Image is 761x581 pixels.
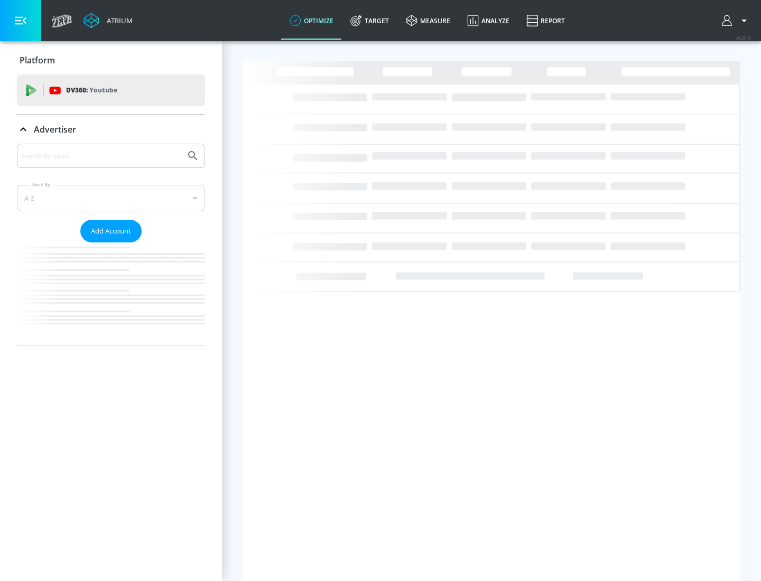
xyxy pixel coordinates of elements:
a: Target [342,2,397,40]
span: v 4.25.4 [736,35,750,41]
a: Report [518,2,573,40]
a: Analyze [459,2,518,40]
div: Platform [17,45,205,75]
label: Sort By [30,181,53,188]
nav: list of Advertiser [17,242,205,345]
button: Add Account [80,220,142,242]
p: Youtube [89,85,117,96]
p: Platform [20,54,55,66]
input: Search by name [21,149,181,163]
div: Advertiser [17,115,205,144]
a: Atrium [83,13,133,29]
div: DV360: Youtube [17,74,205,106]
div: A-Z [17,185,205,211]
div: Advertiser [17,144,205,345]
span: Add Account [91,225,131,237]
a: optimize [281,2,342,40]
p: Advertiser [34,124,76,135]
a: measure [397,2,459,40]
p: DV360: [66,85,117,96]
div: Atrium [103,16,133,25]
